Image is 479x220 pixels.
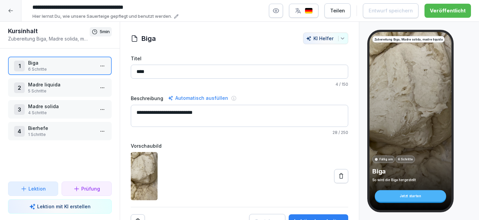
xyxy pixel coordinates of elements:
div: 1Biga6 Schritte [8,57,112,75]
p: Zubereitung Biga, Madre solida, madre liquida [8,35,90,42]
button: KI Helfer [303,32,348,44]
p: 6 Schritte [398,157,412,161]
div: 4 [14,126,25,137]
h1: Kursinhalt [8,27,90,35]
p: Hier lernst Du, wie unsere Sauerteige gepflegt und benutzt werden. [32,13,172,20]
p: 1 Schritte [28,132,94,138]
p: 5 min [100,28,110,35]
div: 3 [14,104,25,115]
div: Automatisch ausfüllen [167,94,229,102]
span: 4 [336,82,338,87]
p: Biga [372,167,449,175]
p: / 150 [131,81,348,87]
div: Entwurf speichern [369,7,413,14]
p: 5 Schritte [28,88,94,94]
div: Veröffentlicht [430,7,466,14]
div: Teilen [330,7,345,14]
div: 2 [14,82,25,93]
p: Biga [28,59,94,66]
p: So wird die Biga hergestellt [372,177,449,182]
button: Veröffentlicht [424,4,471,18]
p: Lektion mit KI erstellen [37,203,91,210]
div: Jetzt starten [375,190,446,202]
p: 4 Schritte [28,110,94,116]
p: Bierhefe [28,125,94,132]
button: Entwurf speichern [363,3,418,18]
div: 3Madre solida4 Schritte [8,100,112,119]
label: Beschreibung [131,95,163,102]
button: Lektion mit KI erstellen [8,199,112,214]
p: Zubereitung Biga, Madre solida, madre liquida [374,37,443,42]
div: 1 [14,61,25,71]
p: / 250 [131,130,348,136]
button: Teilen [324,3,351,18]
div: 2Madre liquida5 Schritte [8,78,112,97]
p: Fällig am [379,157,392,161]
span: 28 [332,130,338,135]
h1: Biga [141,33,156,44]
button: Lektion [8,181,58,196]
label: Titel [131,55,348,62]
button: Prüfung [62,181,112,196]
label: Vorschaubild [131,142,348,149]
img: de.svg [305,8,313,14]
img: gal9m1rn1zfesyo73xgcusib.png [131,152,158,200]
p: Madre solida [28,103,94,110]
div: KI Helfer [306,35,345,41]
p: Madre liquida [28,81,94,88]
p: Prüfung [81,185,100,192]
div: 4Bierhefe1 Schritte [8,122,112,140]
p: 6 Schritte [28,66,94,72]
p: Lektion [28,185,46,192]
